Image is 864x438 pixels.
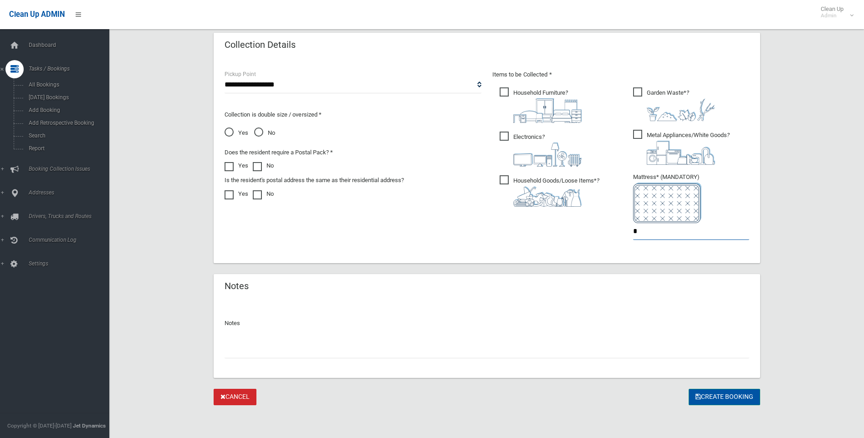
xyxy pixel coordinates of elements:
[26,260,116,267] span: Settings
[513,89,582,123] i: ?
[26,107,108,113] span: Add Booking
[225,109,481,120] p: Collection is double size / oversized *
[225,318,749,329] p: Notes
[513,177,599,207] i: ?
[633,183,701,223] img: e7408bece873d2c1783593a074e5cb2f.png
[500,175,599,207] span: Household Goods/Loose Items*
[633,173,749,223] span: Mattress* (MANDATORY)
[500,87,582,123] span: Household Furniture
[647,98,715,121] img: 4fd8a5c772b2c999c83690221e5242e0.png
[9,10,65,19] span: Clean Up ADMIN
[26,81,108,88] span: All Bookings
[647,132,730,165] i: ?
[633,87,715,121] span: Garden Waste*
[225,147,333,158] label: Does the resident require a Postal Pack? *
[492,69,749,80] p: Items to be Collected *
[214,36,307,54] header: Collection Details
[225,160,248,171] label: Yes
[253,160,274,171] label: No
[26,237,116,243] span: Communication Log
[73,423,106,429] strong: Jet Dynamics
[647,89,715,121] i: ?
[633,130,730,165] span: Metal Appliances/White Goods
[26,94,108,101] span: [DATE] Bookings
[225,127,248,138] span: Yes
[253,188,274,199] label: No
[26,166,116,172] span: Booking Collection Issues
[513,98,582,123] img: aa9efdbe659d29b613fca23ba79d85cb.png
[816,5,853,19] span: Clean Up
[225,188,248,199] label: Yes
[26,213,116,219] span: Drivers, Trucks and Routes
[513,186,582,207] img: b13cc3517677393f34c0a387616ef184.png
[254,127,275,138] span: No
[513,133,582,167] i: ?
[26,145,108,152] span: Report
[214,277,260,295] header: Notes
[26,189,116,196] span: Addresses
[26,120,108,126] span: Add Retrospective Booking
[689,389,760,406] button: Create Booking
[513,143,582,167] img: 394712a680b73dbc3d2a6a3a7ffe5a07.png
[821,12,844,19] small: Admin
[500,132,582,167] span: Electronics
[26,132,108,139] span: Search
[225,175,404,186] label: Is the resident's postal address the same as their residential address?
[7,423,72,429] span: Copyright © [DATE]-[DATE]
[214,389,256,406] a: Cancel
[647,141,715,165] img: 36c1b0289cb1767239cdd3de9e694f19.png
[26,42,116,48] span: Dashboard
[26,66,116,72] span: Tasks / Bookings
